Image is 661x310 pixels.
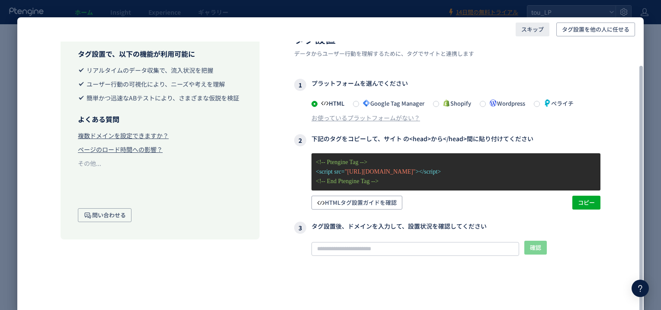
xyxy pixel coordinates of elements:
span: 問い合わせる [83,208,126,222]
p: <!-- Ptengine Tag --> [316,158,596,167]
i: 1 [294,79,306,91]
li: ユーザー行動の可視化により、ニーズや考えを理解 [78,80,242,88]
i: 3 [294,222,306,234]
h3: プラットフォームを選んでください [294,79,600,91]
h3: よくある質問 [78,114,242,124]
span: ペライチ [540,99,574,107]
p: <!-- End Ptengine Tag --> [316,177,596,186]
span: タグ設置を他の人に任せる [562,23,629,36]
h3: 下記のタグをコピーして、サイト の<head>から</head>間に貼り付けてください [294,134,600,146]
h3: タグ設置後、ドメインを入力して、設置状況を確認してください [294,222,600,234]
p: <script src= ></script> [316,167,596,177]
span: HTMLタグ設置ガイドを確認 [317,196,397,210]
span: スキップ [521,23,544,36]
span: Google Tag Manager [359,99,424,107]
div: その他... [78,159,101,168]
span: コピー [578,196,595,210]
span: HTML [318,99,344,107]
i: 2 [294,134,306,146]
span: 確認 [530,241,541,255]
button: タグ設置を他の人に任せる [556,23,635,36]
div: お使っているプラットフォームがない？ [311,113,420,122]
span: Shopify [439,99,471,107]
button: スキップ [516,23,549,36]
button: 確認 [524,241,547,255]
p: データからユーザー行動を理解するために、タグでサイトと連携します [294,50,600,58]
button: HTMLタグ設置ガイドを確認 [311,196,402,210]
button: コピー [572,196,600,210]
span: Wordpress [486,99,525,107]
div: 複数ドメインを設定できますか？ [78,131,169,140]
button: 問い合わせる [78,208,132,222]
span: "[URL][DOMAIN_NAME]" [345,168,416,175]
h3: タグ設置で、以下の機能が利用可能に [78,49,242,59]
li: リアルタイムのデータ収集で、流入状況を把握 [78,66,242,74]
li: 簡単かつ迅速なABテストにより、さまざまな仮説を検証 [78,94,242,102]
div: ページのロード時間への影響？ [78,145,163,154]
